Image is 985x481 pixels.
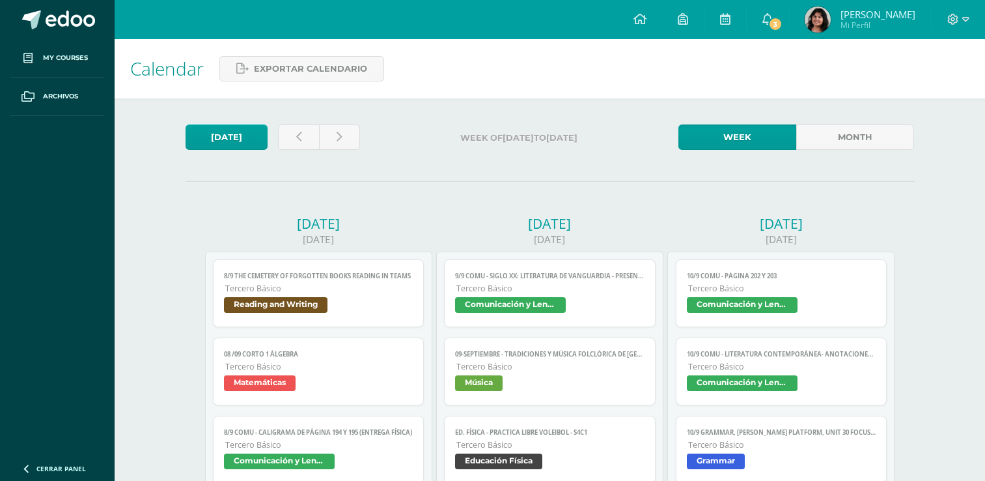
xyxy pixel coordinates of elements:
[455,350,645,358] span: 09-septiembre - Tradiciones y música folclórica de [GEOGRAPHIC_DATA]
[676,259,887,327] a: 10/9 COMU - Página 202 Y 203Tercero BásicoComunicación y Lenguaje
[546,133,577,143] strong: [DATE]
[224,272,413,280] span: 8/9 The Cemetery of Forgotten books reading in TEAMS
[205,233,432,246] div: [DATE]
[455,454,542,469] span: Educación Física
[43,53,88,63] span: My courses
[687,375,798,391] span: Comunicación y Lenguaje
[687,350,876,358] span: 10/9 COMU - Literatura contemporánea- Anotaciones en el cuaderno.
[254,57,367,81] span: Exportar calendario
[667,233,895,246] div: [DATE]
[678,124,796,150] a: Week
[436,214,663,233] div: [DATE]
[10,78,104,116] a: Archivos
[205,214,432,233] div: [DATE]
[224,454,335,469] span: Comunicación y Lenguaje
[768,17,782,31] span: 3
[43,91,78,102] span: Archivos
[36,464,86,473] span: Cerrar panel
[224,428,413,437] span: 8/9 COMU - Caligrama de página 194 y 195 (Entrega física)
[688,439,876,450] span: Tercero Básico
[225,283,413,294] span: Tercero Básico
[10,39,104,78] a: My courses
[224,350,413,358] span: 08 /09 Corto 1 Álgebra
[688,283,876,294] span: Tercero Básico
[456,361,645,372] span: Tercero Básico
[225,439,413,450] span: Tercero Básico
[667,214,895,233] div: [DATE]
[456,439,645,450] span: Tercero Básico
[455,297,566,313] span: Comunicación y Lenguaje
[688,361,876,372] span: Tercero Básico
[455,428,645,437] span: Ed. Física - PRACTICA LIBRE Voleibol - S4C1
[224,297,327,313] span: Reading and Writing
[455,375,503,391] span: Música
[225,361,413,372] span: Tercero Básico
[805,7,831,33] img: 9da4bd09db85578faf3960d75a072bc8.png
[370,124,668,151] label: Week of to
[687,297,798,313] span: Comunicación y Lenguaje
[455,272,645,280] span: 9/9 COMU - Siglo XX: Literatura de Vanguardia - presentación
[687,428,876,437] span: 10/9 Grammar, [PERSON_NAME] Platform, Unit 30 Focused practice A
[436,233,663,246] div: [DATE]
[444,338,656,405] a: 09-septiembre - Tradiciones y música folclórica de [GEOGRAPHIC_DATA]Tercero BásicoMúsica
[456,283,645,294] span: Tercero Básico
[840,20,915,31] span: Mi Perfil
[676,338,887,405] a: 10/9 COMU - Literatura contemporánea- Anotaciones en el cuaderno.Tercero BásicoComunicación y Len...
[687,454,745,469] span: Grammar
[444,259,656,327] a: 9/9 COMU - Siglo XX: Literatura de Vanguardia - presentaciónTercero BásicoComunicación y Lenguaje
[503,133,534,143] strong: [DATE]
[796,124,914,150] a: Month
[224,375,296,391] span: Matemáticas
[219,56,384,81] a: Exportar calendario
[213,259,424,327] a: 8/9 The Cemetery of Forgotten books reading in TEAMSTercero BásicoReading and Writing
[687,272,876,280] span: 10/9 COMU - Página 202 Y 203
[840,8,915,21] span: [PERSON_NAME]
[213,338,424,405] a: 08 /09 Corto 1 ÁlgebraTercero BásicoMatemáticas
[186,124,268,150] a: [DATE]
[130,56,204,81] span: Calendar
